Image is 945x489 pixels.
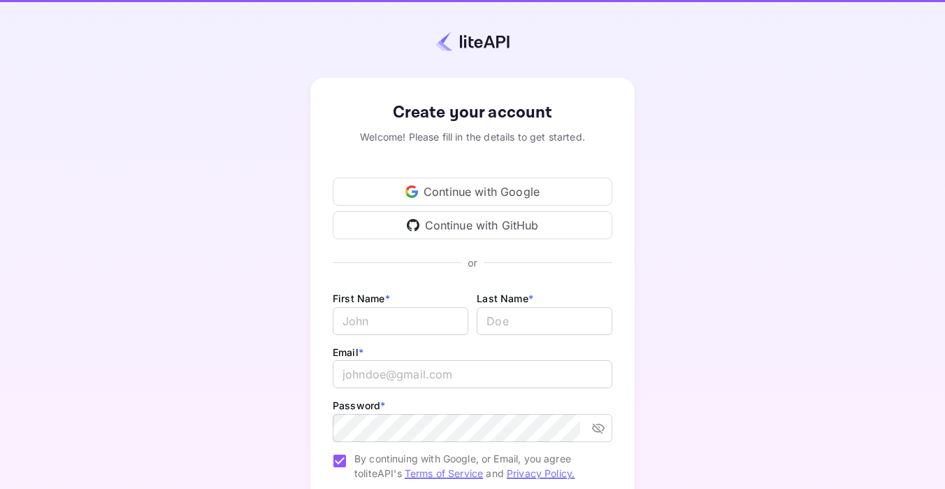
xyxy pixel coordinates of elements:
[333,178,612,206] div: Continue with Google
[333,307,468,335] input: John
[477,307,612,335] input: Doe
[333,129,612,144] div: Welcome! Please fill in the details to get started.
[333,399,385,411] label: Password
[507,467,575,479] a: Privacy Policy.
[333,360,612,388] input: johndoe@gmail.com
[333,211,612,239] div: Continue with GitHub
[333,100,612,125] div: Create your account
[354,451,601,481] span: By continuing with Google, or Email, you agree to liteAPI's and
[333,292,390,304] label: First Name
[405,467,483,479] a: Terms of Service
[586,416,611,441] button: toggle password visibility
[333,346,363,358] label: Email
[477,292,533,304] label: Last Name
[435,31,510,52] img: liteapi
